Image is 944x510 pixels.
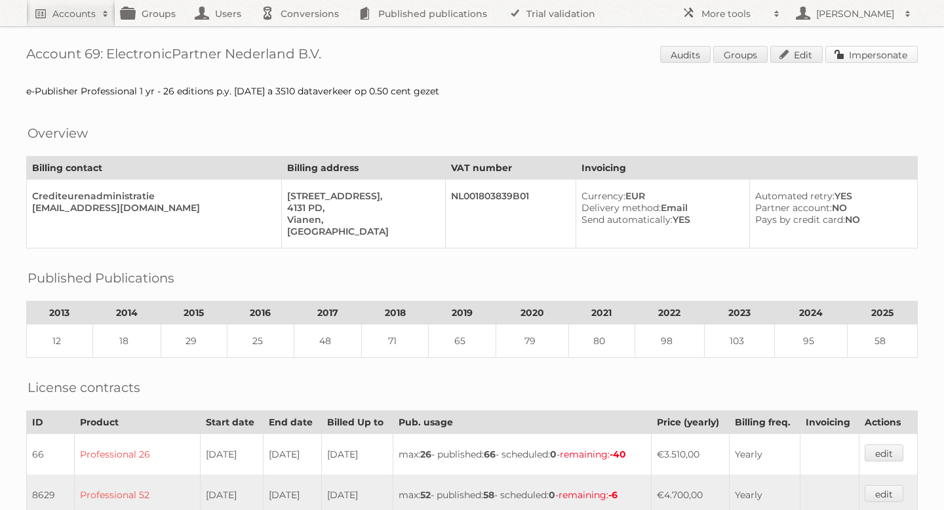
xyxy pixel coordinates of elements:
td: [DATE] [200,434,263,475]
h2: Overview [28,123,88,143]
div: NO [755,202,907,214]
div: NO [755,214,907,226]
th: Actions [859,411,917,434]
td: 95 [775,324,848,358]
th: Price (yearly) [652,411,730,434]
strong: 66 [484,448,496,460]
td: €3.510,00 [652,434,730,475]
th: ID [27,411,75,434]
div: [GEOGRAPHIC_DATA] [287,226,434,237]
th: Product [75,411,201,434]
h2: License contracts [28,378,140,397]
a: Groups [713,46,768,63]
td: 58 [848,324,918,358]
a: Audits [660,46,711,63]
th: 2023 [705,302,775,324]
th: 2014 [92,302,161,324]
td: 18 [92,324,161,358]
th: Invoicing [800,411,859,434]
th: 2020 [496,302,569,324]
span: Automated retry: [755,190,835,202]
th: 2019 [429,302,496,324]
td: 12 [27,324,93,358]
th: 2021 [569,302,635,324]
h2: More tools [701,7,767,20]
td: max: - published: - scheduled: - [393,434,652,475]
th: VAT number [445,157,576,180]
div: [STREET_ADDRESS], [287,190,434,202]
div: YES [581,214,739,226]
td: 103 [705,324,775,358]
span: Send automatically: [581,214,673,226]
td: 25 [227,324,294,358]
td: 66 [27,434,75,475]
span: Currency: [581,190,625,202]
td: Professional 26 [75,434,201,475]
h1: Account 69: ElectronicPartner Nederland B.V. [26,46,918,66]
div: Vianen, [287,214,434,226]
td: 48 [294,324,362,358]
th: Billed Up to [322,411,393,434]
th: 2013 [27,302,93,324]
th: Start date [200,411,263,434]
th: 2025 [848,302,918,324]
strong: 58 [483,489,494,501]
th: Invoicing [576,157,918,180]
strong: -6 [608,489,618,501]
td: 65 [429,324,496,358]
td: 79 [496,324,569,358]
th: Billing address [282,157,445,180]
h2: Published Publications [28,268,174,288]
strong: -40 [610,448,626,460]
div: 4131 PD, [287,202,434,214]
td: 71 [361,324,429,358]
span: remaining: [559,489,618,501]
div: Crediteurenadministratie [32,190,271,202]
a: Edit [770,46,823,63]
td: [DATE] [264,434,322,475]
h2: Accounts [52,7,96,20]
div: YES [755,190,907,202]
td: 98 [635,324,705,358]
h2: [PERSON_NAME] [813,7,898,20]
td: NL001803839B01 [445,180,576,248]
a: edit [865,485,903,502]
span: remaining: [560,448,626,460]
strong: 0 [550,448,557,460]
th: End date [264,411,322,434]
th: 2022 [635,302,705,324]
th: 2016 [227,302,294,324]
span: Partner account: [755,202,832,214]
div: e-Publisher Professional 1 yr - 26 editions p.y. [DATE] a 3510 dataverkeer op 0.50 cent gezet [26,85,918,97]
strong: 26 [420,448,431,460]
td: Yearly [729,434,800,475]
span: Delivery method: [581,202,661,214]
span: Pays by credit card: [755,214,845,226]
strong: 0 [549,489,555,501]
div: [EMAIL_ADDRESS][DOMAIN_NAME] [32,202,271,214]
th: 2024 [775,302,848,324]
th: 2015 [161,302,227,324]
a: edit [865,444,903,461]
th: Billing freq. [729,411,800,434]
a: Impersonate [825,46,918,63]
th: Billing contact [27,157,282,180]
td: 29 [161,324,227,358]
th: Pub. usage [393,411,652,434]
td: [DATE] [322,434,393,475]
th: 2017 [294,302,362,324]
div: EUR [581,190,739,202]
td: 80 [569,324,635,358]
th: 2018 [361,302,429,324]
strong: 52 [420,489,431,501]
div: Email [581,202,739,214]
